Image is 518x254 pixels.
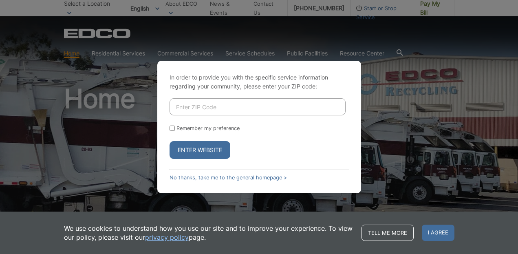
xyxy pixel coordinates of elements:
a: privacy policy [145,233,189,242]
a: Tell me more [361,225,414,241]
p: We use cookies to understand how you use our site and to improve your experience. To view our pol... [64,224,353,242]
input: Enter ZIP Code [170,98,346,115]
span: I agree [422,225,454,241]
button: Enter Website [170,141,230,159]
p: In order to provide you with the specific service information regarding your community, please en... [170,73,349,91]
label: Remember my preference [176,125,240,131]
a: No thanks, take me to the general homepage > [170,174,287,181]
